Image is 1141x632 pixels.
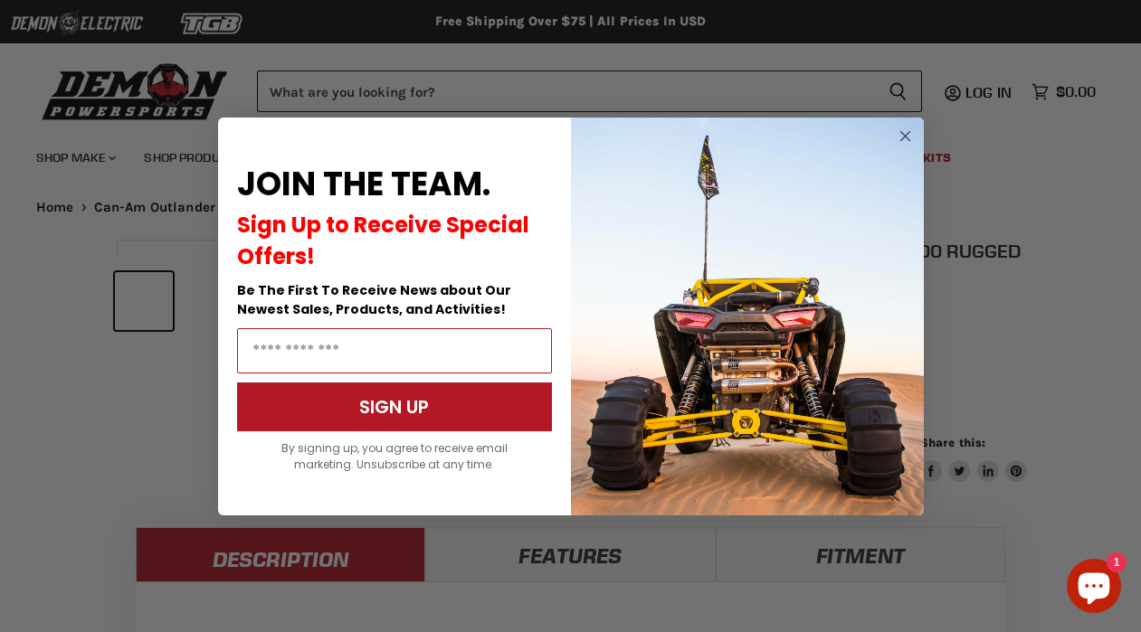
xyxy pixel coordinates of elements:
[237,382,552,431] button: SIGN UP
[237,328,552,373] input: Email Address
[894,125,917,147] button: Close dialog
[1061,559,1127,618] inbox-online-store-chat: Shopify online store chat
[237,210,529,271] span: Sign Up to Receive Special Offers!
[281,440,508,472] span: By signing up, you agree to receive email marketing. Unsubscribe at any time.
[571,118,924,515] img: a9095488-b6e7-41ba-879d-588abfab540b.jpeg
[237,281,511,318] span: Be The First To Receive News about Our Newest Sales, Products, and Activities!
[237,161,490,207] span: JOIN THE TEAM.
